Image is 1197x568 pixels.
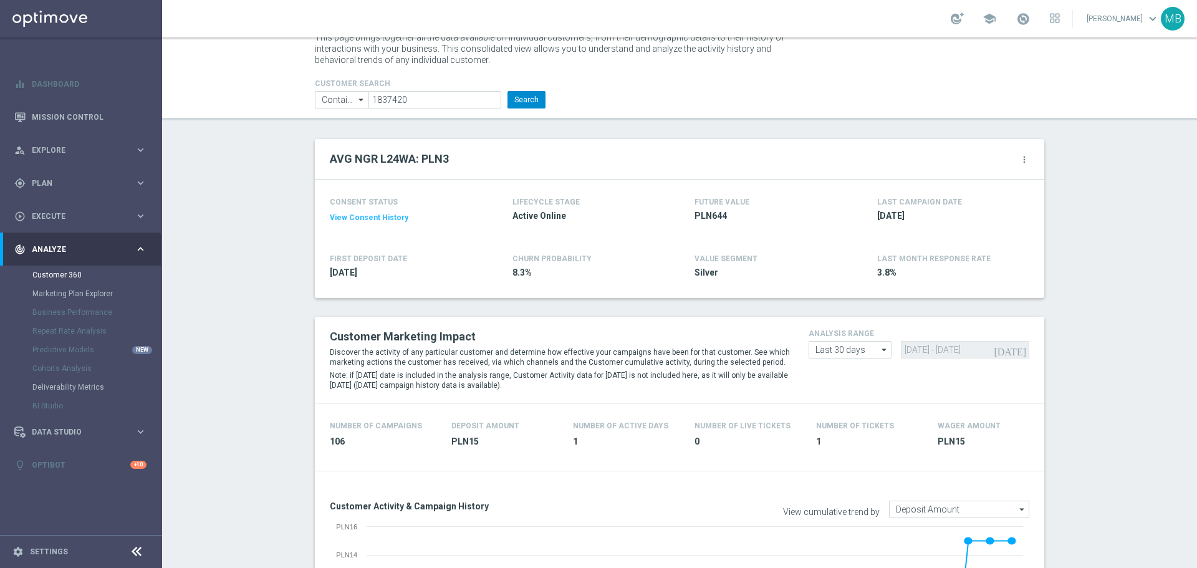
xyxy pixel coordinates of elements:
input: Enter CID, Email, name or phone [368,91,501,108]
h3: Customer Activity & Campaign History [330,501,670,512]
i: arrow_drop_down [878,342,891,358]
div: Predictive Models [32,340,161,359]
i: lightbulb [14,460,26,471]
h4: analysis range [809,329,1029,338]
input: Contains [315,91,368,108]
button: Search [507,91,546,108]
span: Analyze [32,246,135,253]
span: CHURN PROBABILITY [512,254,592,263]
span: keyboard_arrow_down [1146,12,1160,26]
text: PLN16 [336,523,357,531]
h4: Number Of Live Tickets [695,421,791,430]
button: track_changes Analyze keyboard_arrow_right [14,244,147,254]
i: track_changes [14,244,26,255]
i: keyboard_arrow_right [135,177,147,189]
a: Settings [30,548,68,556]
span: Execute [32,213,135,220]
a: Deliverability Metrics [32,382,130,392]
h4: LAST CAMPAIGN DATE [877,198,962,206]
div: Plan [14,178,135,189]
i: keyboard_arrow_right [135,426,147,438]
h4: VALUE SEGMENT [695,254,757,263]
h4: LIFECYCLE STAGE [512,198,580,206]
div: person_search Explore keyboard_arrow_right [14,145,147,155]
div: Analyze [14,244,135,255]
button: play_circle_outline Execute keyboard_arrow_right [14,211,147,221]
a: Mission Control [32,100,147,133]
span: 2020-07-19 [330,267,476,279]
div: NEW [132,346,152,354]
i: keyboard_arrow_right [135,210,147,222]
span: Plan [32,180,135,187]
h4: Number of Active Days [573,421,668,430]
div: Cohorts Analysis [32,359,161,378]
span: PLN15 [451,436,558,448]
button: Mission Control [14,112,147,122]
h4: Number Of Tickets [816,421,894,430]
span: PLN15 [938,436,1044,448]
i: settings [12,546,24,557]
i: arrow_drop_down [1016,501,1029,517]
span: Explore [32,147,135,154]
span: school [983,12,996,26]
div: Optibot [14,448,147,481]
h4: CUSTOMER SEARCH [315,79,546,88]
div: Customer 360 [32,266,161,284]
h4: Number of Campaigns [330,421,422,430]
i: keyboard_arrow_right [135,243,147,255]
h2: AVG NGR L24WA: PLN3 [330,152,449,166]
input: analysis range [809,341,892,359]
button: View Consent History [330,213,408,223]
span: 0 [695,436,801,448]
h2: Customer Marketing Impact [330,329,790,344]
span: 1 [573,436,680,448]
i: arrow_drop_down [355,92,368,108]
span: Active Online [512,210,658,222]
span: Silver [695,267,840,279]
h4: FUTURE VALUE [695,198,749,206]
a: Customer 360 [32,270,130,280]
a: Dashboard [32,67,147,100]
button: Data Studio keyboard_arrow_right [14,427,147,437]
a: Marketing Plan Explorer [32,289,130,299]
text: PLN14 [336,551,357,559]
i: more_vert [1019,155,1029,165]
span: 8.3% [512,267,658,279]
div: Mission Control [14,100,147,133]
div: Deliverability Metrics [32,378,161,397]
h4: Deposit Amount [451,421,519,430]
div: Business Performance [32,303,161,322]
span: 106 [330,436,436,448]
a: Optibot [32,448,130,481]
label: View cumulative trend by [783,507,880,517]
i: gps_fixed [14,178,26,189]
p: Note: if [DATE] date is included in the analysis range, Customer Activity data for [DATE] is not ... [330,370,790,390]
p: This page brings together all the data available on individual customers, from their demographic ... [315,32,795,65]
button: lightbulb Optibot +10 [14,460,147,470]
span: PLN644 [695,210,840,222]
div: Execute [14,211,135,222]
div: MB [1161,7,1185,31]
span: LAST MONTH RESPONSE RATE [877,254,991,263]
button: equalizer Dashboard [14,79,147,89]
div: Data Studio [14,426,135,438]
span: 1 [816,436,923,448]
h4: FIRST DEPOSIT DATE [330,254,407,263]
i: person_search [14,145,26,156]
h4: CONSENT STATUS [330,198,476,206]
button: gps_fixed Plan keyboard_arrow_right [14,178,147,188]
span: 2025-09-08 [877,210,1023,222]
p: Discover the activity of any particular customer and determine how effective your campaigns have ... [330,347,790,367]
div: BI Studio [32,397,161,415]
h4: Wager Amount [938,421,1001,430]
div: Explore [14,145,135,156]
div: Repeat Rate Analysis [32,322,161,340]
i: play_circle_outline [14,211,26,222]
div: Dashboard [14,67,147,100]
